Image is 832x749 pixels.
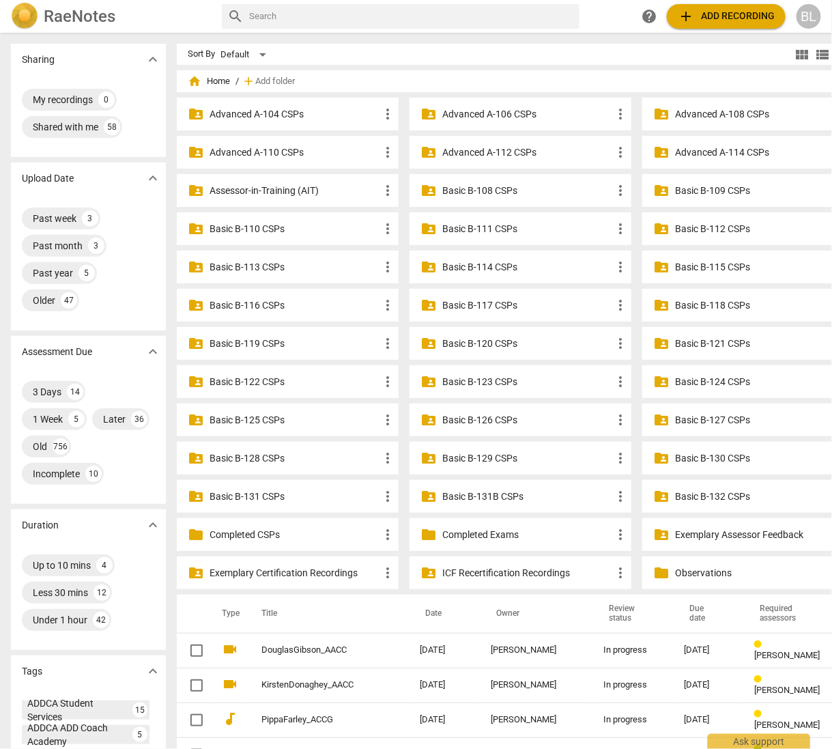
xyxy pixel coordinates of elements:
span: folder_shared [420,182,437,199]
div: 3 [82,210,98,227]
span: folder_shared [653,526,670,543]
span: videocam [222,676,238,692]
span: folder_shared [653,144,670,160]
img: Logo [11,3,38,30]
span: home [188,74,201,88]
p: Basic B-108 CSPs [442,184,612,198]
span: folder_shared [653,450,670,466]
th: Title [245,595,409,633]
div: Default [220,44,271,66]
a: LogoRaeNotes [11,3,211,30]
span: more_vert [612,373,629,390]
div: 5 [68,411,85,427]
div: Past week [33,212,76,225]
div: Later [103,412,126,426]
p: Advanced A-110 CSPs [210,145,379,160]
span: expand_more [145,170,161,186]
span: more_vert [612,412,629,428]
div: 1 Week [33,412,63,426]
div: [PERSON_NAME] [491,715,582,725]
div: My recordings [33,93,93,107]
p: Basic B-120 CSPs [442,337,612,351]
div: Up to 10 mins [33,559,91,572]
span: more_vert [612,106,629,122]
div: 12 [94,584,110,601]
div: 14 [67,384,83,400]
span: folder [420,526,437,543]
span: folder_shared [420,412,437,428]
span: more_vert [379,259,396,275]
span: more_vert [612,565,629,581]
span: more_vert [379,450,396,466]
span: folder_shared [188,450,204,466]
a: Help [637,4,661,29]
button: Show more [143,341,163,362]
span: more_vert [379,335,396,352]
p: Basic B-114 CSPs [442,260,612,274]
span: more_vert [612,259,629,275]
p: Basic B-131 CSPs [210,490,379,504]
th: Type [211,595,245,633]
a: DouglasGibson_AACC [261,645,371,655]
span: expand_more [145,517,161,533]
span: Add recording [678,8,775,25]
p: Duration [22,518,59,533]
p: Basic B-128 CSPs [210,451,379,466]
p: Assessor-in-Training (AIT) [210,184,379,198]
span: more_vert [379,144,396,160]
div: Older [33,294,55,307]
th: Review status [592,595,673,633]
div: Sort By [188,49,215,59]
div: 756 [53,438,69,455]
span: folder_shared [653,412,670,428]
div: In progress [603,645,662,655]
span: more_vert [379,373,396,390]
span: more_vert [379,488,396,505]
div: In progress [603,680,662,690]
span: folder_shared [188,373,204,390]
span: more_vert [612,144,629,160]
span: folder_shared [420,259,437,275]
span: folder_shared [420,565,437,581]
div: Under 1 hour [33,613,87,627]
span: folder_shared [188,488,204,505]
p: Basic B-123 CSPs [442,375,612,389]
span: / [235,76,239,87]
p: Basic B-116 CSPs [210,298,379,313]
a: KirstenDonaghey_AACC [261,680,371,690]
div: 5 [78,265,95,281]
a: PippaFarley_ACCG [261,715,371,725]
p: Advanced A-104 CSPs [210,107,379,122]
p: Basic B-122 CSPs [210,375,379,389]
p: Basic B-126 CSPs [442,413,612,427]
div: 4 [96,557,113,574]
div: ADDCA Student Services [27,696,127,724]
span: search [227,8,244,25]
span: folder_shared [653,297,670,313]
span: folder_shared [653,259,670,275]
p: Advanced A-106 CSPs [442,107,612,122]
span: help [641,8,657,25]
button: Tile view [792,44,812,65]
div: [DATE] [684,680,732,690]
span: folder [653,565,670,581]
p: Basic B-129 CSPs [442,451,612,466]
p: Completed Exams [442,528,612,542]
td: [DATE] [409,668,480,703]
p: Assessment Due [22,345,92,359]
div: [DATE] [684,715,732,725]
p: Tags [22,664,42,679]
span: folder_shared [188,221,204,237]
th: Owner [480,595,592,633]
span: folder_shared [420,144,437,160]
div: Past month [33,239,83,253]
button: Show more [143,168,163,188]
span: more_vert [612,182,629,199]
span: folder_shared [653,488,670,505]
span: folder_shared [653,106,670,122]
span: more_vert [612,526,629,543]
span: more_vert [379,182,396,199]
div: 5 [132,727,147,742]
span: more_vert [379,297,396,313]
span: more_vert [612,221,629,237]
